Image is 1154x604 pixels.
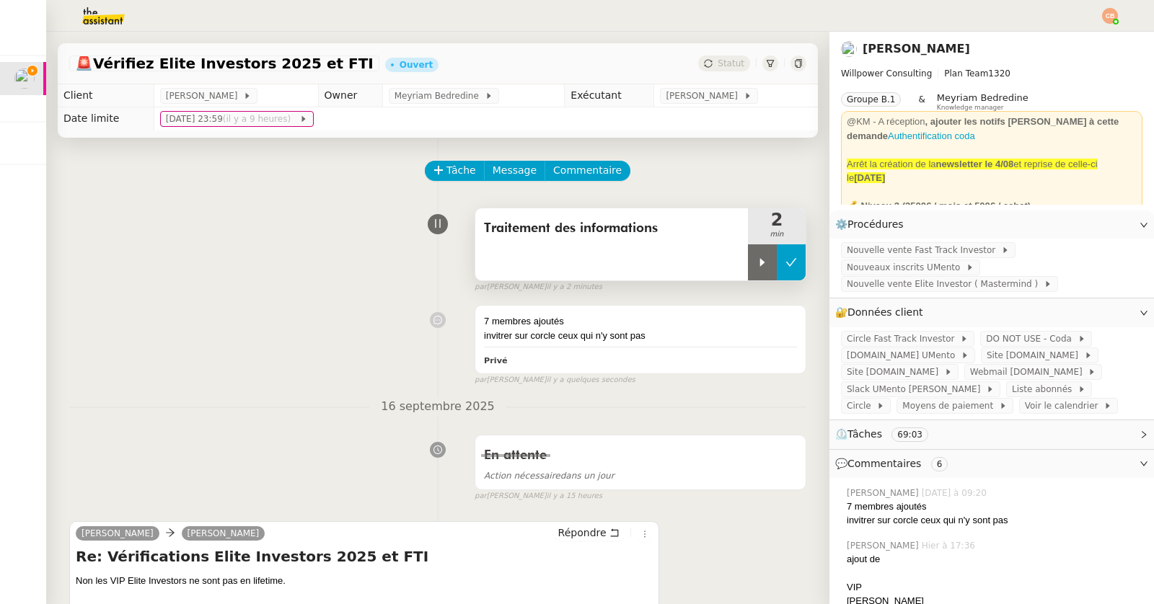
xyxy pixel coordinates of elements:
[553,525,625,541] button: Répondre
[718,58,744,68] span: Statut
[75,56,374,71] span: Vérifiez Elite Investors 2025 et FTI
[847,580,1142,595] div: VIP
[986,332,1077,346] span: DO NOT USE - Coda
[484,471,615,481] span: dans un jour
[166,89,243,103] span: [PERSON_NAME]
[1102,8,1118,24] img: svg
[829,210,1154,239] div: ⚙️Procédures
[188,528,260,538] span: [PERSON_NAME]
[847,277,1044,291] span: Nouvelle vente Elite Investor ( Mastermind )
[936,159,1014,169] strong: newsletter le 4/08
[841,68,932,79] span: Willpower Consulting
[902,399,998,413] span: Moyens de paiement
[847,513,1142,528] div: invitrer sur corcle ceux qui n'y sont pas
[484,471,560,481] span: Action nécessaire
[475,490,487,502] span: par
[847,348,961,363] span: [DOMAIN_NAME] UMento
[565,84,654,107] td: Exécutant
[484,161,545,181] button: Message
[847,159,1098,184] span: et reprise de celle-ci le
[484,449,547,462] span: En attente
[918,92,925,111] span: &
[847,243,1001,257] span: Nouvelle vente Fast Track Investor
[829,298,1154,327] div: 🔐Données client
[493,162,537,179] span: Message
[847,116,1119,141] strong: , ajouter les notifs [PERSON_NAME] à cette demande
[75,55,93,72] span: 🚨
[666,89,743,103] span: [PERSON_NAME]
[748,228,806,241] span: min
[400,61,433,69] div: Ouvert
[58,107,154,130] td: Date limite
[931,457,948,471] nz-tag: 6
[545,161,630,181] button: Commentaire
[829,420,1154,448] div: ⏲️Tâches 69:03
[847,458,921,469] span: Commentaires
[835,304,929,321] span: 🔐
[847,159,936,169] span: Arrêt la création de la
[937,104,1004,112] span: Knowledge manager
[847,539,922,552] span: [PERSON_NAME]
[847,200,1031,211] strong: 💰 Niveau 2 (3500€ / mois et 500€ / achat)
[446,162,476,179] span: Tâche
[553,162,622,179] span: Commentaire
[847,115,1137,143] div: @KM - A réception
[841,41,857,57] img: users%2FDBF5gIzOT6MfpzgDQC7eMkIK8iA3%2Favatar%2Fd943ca6c-06ba-4e73-906b-d60e05e423d3
[223,114,294,124] span: (il y a 9 heures)
[863,42,970,55] a: [PERSON_NAME]
[835,216,910,233] span: ⚙️
[841,92,901,107] nz-tag: Groupe B.1
[369,397,506,417] span: 16 septembre 2025
[937,92,1029,111] app-user-label: Knowledge manager
[847,260,966,275] span: Nouveaux inscrits UMento
[888,130,975,141] a: Authentification coda
[847,399,876,413] span: Circle
[847,218,904,230] span: Procédures
[558,525,607,540] span: Répondre
[76,527,159,540] a: [PERSON_NAME]
[829,450,1154,478] div: 💬Commentaires 6
[484,329,797,343] div: invitrer sur corcle ceux qui n'y sont pas
[835,428,941,440] span: ⏲️
[484,356,507,365] b: Privé
[847,382,986,396] span: Slack UMento [PERSON_NAME]
[395,89,485,103] span: Meyriam Bedredine
[847,552,1142,567] div: ajout de
[1012,382,1078,396] span: Liste abonnés
[76,546,653,567] h4: Re: Vérifications Elite Investors 2025 et FTI
[748,211,806,228] span: 2
[970,365,1088,379] span: Webmail [DOMAIN_NAME]
[475,281,602,293] small: [PERSON_NAME]
[847,365,944,379] span: Site [DOMAIN_NAME]
[988,68,1010,79] span: 1320
[891,427,928,442] nz-tag: 69:03
[166,112,299,126] span: [DATE] 23:59
[547,281,602,293] span: il y a 2 minutes
[484,218,739,239] span: Traitement des informations
[425,161,485,181] button: Tâche
[847,487,922,499] span: [PERSON_NAME]
[475,374,635,386] small: [PERSON_NAME]
[14,68,35,89] img: users%2FDBF5gIzOT6MfpzgDQC7eMkIK8iA3%2Favatar%2Fd943ca6c-06ba-4e73-906b-d60e05e423d3
[987,348,1084,363] span: Site [DOMAIN_NAME]
[484,314,797,329] div: 7 membres ajoutés
[847,306,923,318] span: Données client
[854,172,885,183] strong: [DATE]
[847,428,882,440] span: Tâches
[547,374,635,386] span: il y a quelques secondes
[847,332,960,346] span: Circle Fast Track Investor
[58,84,154,107] td: Client
[944,68,988,79] span: Plan Team
[475,281,487,293] span: par
[847,499,1142,514] div: 7 membres ajoutés
[922,539,978,552] span: Hier à 17:36
[547,490,602,502] span: il y a 15 heures
[835,458,953,469] span: 💬
[937,92,1029,103] span: Meyriam Bedredine
[1025,399,1104,413] span: Voir le calendrier
[475,490,602,502] small: [PERSON_NAME]
[318,84,382,107] td: Owner
[475,374,487,386] span: par
[922,487,990,499] span: [DATE] à 09:20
